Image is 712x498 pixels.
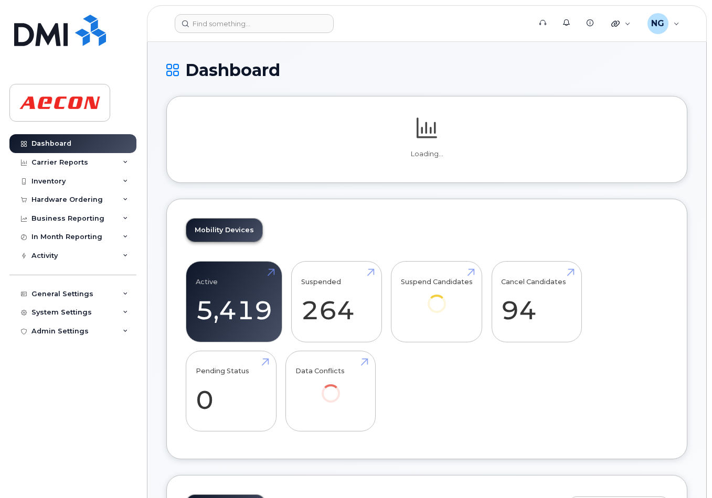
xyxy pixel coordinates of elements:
a: Cancel Candidates 94 [501,267,572,337]
h1: Dashboard [166,61,687,79]
a: Data Conflicts [295,356,366,417]
a: Suspended 264 [301,267,372,337]
a: Suspend Candidates [401,267,473,328]
a: Pending Status 0 [196,356,267,426]
p: Loading... [186,149,668,159]
a: Mobility Devices [186,219,262,242]
a: Active 5,419 [196,267,272,337]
